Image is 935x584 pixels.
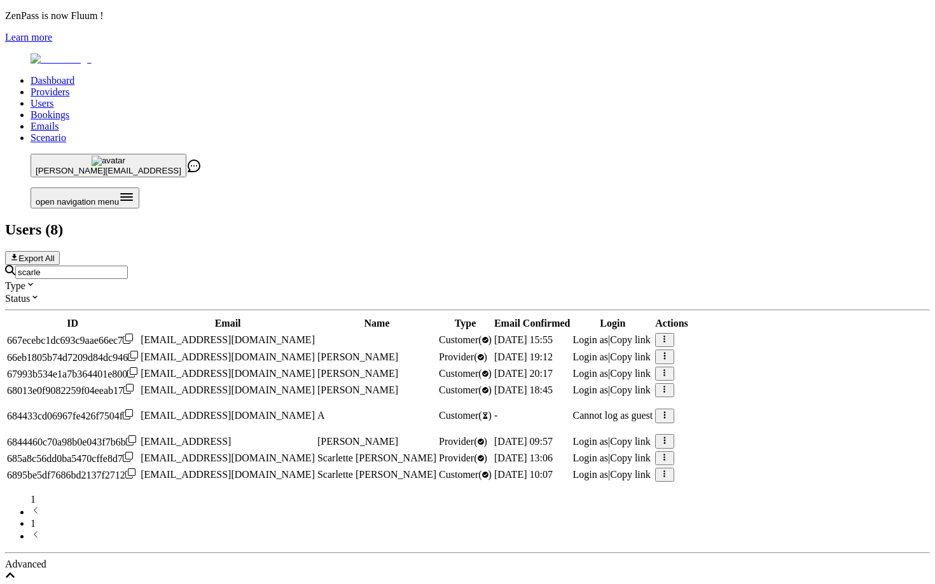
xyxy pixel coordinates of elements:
span: [DATE] 13:06 [494,452,553,463]
span: Scarlette [PERSON_NAME] [317,452,436,463]
span: Login as [572,351,608,362]
span: validated [439,436,487,447]
div: Click to copy [7,351,138,363]
a: Emails [31,121,59,132]
p: Cannot log as guest [572,410,653,421]
span: Copy link [610,384,651,395]
th: Name [317,317,437,330]
div: | [572,469,653,480]
th: Email [140,317,315,330]
span: Login as [572,368,608,379]
span: [EMAIL_ADDRESS][DOMAIN_NAME] [141,368,315,379]
div: | [572,384,653,396]
th: Login [572,317,653,330]
span: Copy link [610,452,651,463]
span: A [317,410,325,421]
img: avatar [92,156,125,166]
span: Scarlette [PERSON_NAME] [317,469,436,480]
span: [EMAIL_ADDRESS][DOMAIN_NAME] [141,384,315,395]
p: ZenPass is now Fluum ! [5,10,930,22]
span: Copy link [610,436,651,447]
span: [PERSON_NAME] [317,384,398,395]
span: [DATE] 10:07 [494,469,553,480]
div: Click to copy [7,452,138,465]
div: | [572,436,653,447]
span: open navigation menu [36,197,119,207]
span: [EMAIL_ADDRESS][DOMAIN_NAME] [141,334,315,345]
th: Actions [654,317,689,330]
a: Learn more [5,32,52,43]
span: [PERSON_NAME] [317,368,398,379]
span: Login as [572,436,608,447]
span: validated [439,368,492,379]
span: Customer ( ) [439,410,492,421]
span: validated [439,452,487,463]
div: | [572,368,653,379]
span: [DATE] 15:55 [494,334,553,345]
span: [EMAIL_ADDRESS] [141,436,231,447]
span: Login as [572,384,608,395]
th: ID [6,317,139,330]
div: Status [5,292,930,304]
span: validated [439,469,492,480]
span: 1 [31,494,36,505]
div: Click to copy [7,435,138,448]
span: [DATE] 09:57 [494,436,553,447]
img: Fluum Logo [31,53,92,65]
li: pagination item 1 active [31,518,930,529]
span: [DATE] 19:12 [494,351,553,362]
span: Copy link [610,351,651,362]
li: previous page button [31,505,930,518]
nav: pagination navigation [5,494,930,542]
span: validated [439,351,487,362]
div: Click to copy [7,384,138,397]
h2: Users ( 8 ) [5,221,930,238]
li: next page button [31,529,930,542]
a: Bookings [31,109,69,120]
a: Dashboard [31,75,74,86]
div: Click to copy [7,468,138,481]
span: Copy link [610,334,651,345]
span: validated [439,334,492,345]
div: Type [5,279,930,292]
span: [EMAIL_ADDRESS][DOMAIN_NAME] [141,351,315,362]
span: [PERSON_NAME] [317,436,398,447]
span: [DATE] 20:17 [494,368,553,379]
th: Email Confirmed [494,317,571,330]
span: - [494,410,497,421]
button: Open menu [31,187,139,208]
span: [EMAIL_ADDRESS][DOMAIN_NAME] [141,410,315,421]
span: validated [439,384,492,395]
a: Users [31,98,53,109]
span: [PERSON_NAME] [317,351,398,362]
div: | [572,452,653,464]
span: [DATE] 18:45 [494,384,553,395]
span: Copy link [610,368,651,379]
div: | [572,351,653,363]
a: Providers [31,86,69,97]
span: Copy link [610,469,651,480]
div: | [572,334,653,346]
span: Login as [572,469,608,480]
span: Login as [572,334,608,345]
span: [PERSON_NAME][EMAIL_ADDRESS] [36,166,181,175]
th: Type [438,317,492,330]
span: Advanced [5,559,46,569]
div: Click to copy [7,367,138,380]
div: Click to copy [7,409,138,422]
a: Scenario [31,132,66,143]
button: Export All [5,251,60,265]
span: [EMAIL_ADDRESS][DOMAIN_NAME] [141,452,315,463]
span: [EMAIL_ADDRESS][DOMAIN_NAME] [141,469,315,480]
div: Click to copy [7,334,138,346]
input: Search by email [15,266,128,279]
button: avatar[PERSON_NAME][EMAIL_ADDRESS] [31,154,186,177]
span: Login as [572,452,608,463]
